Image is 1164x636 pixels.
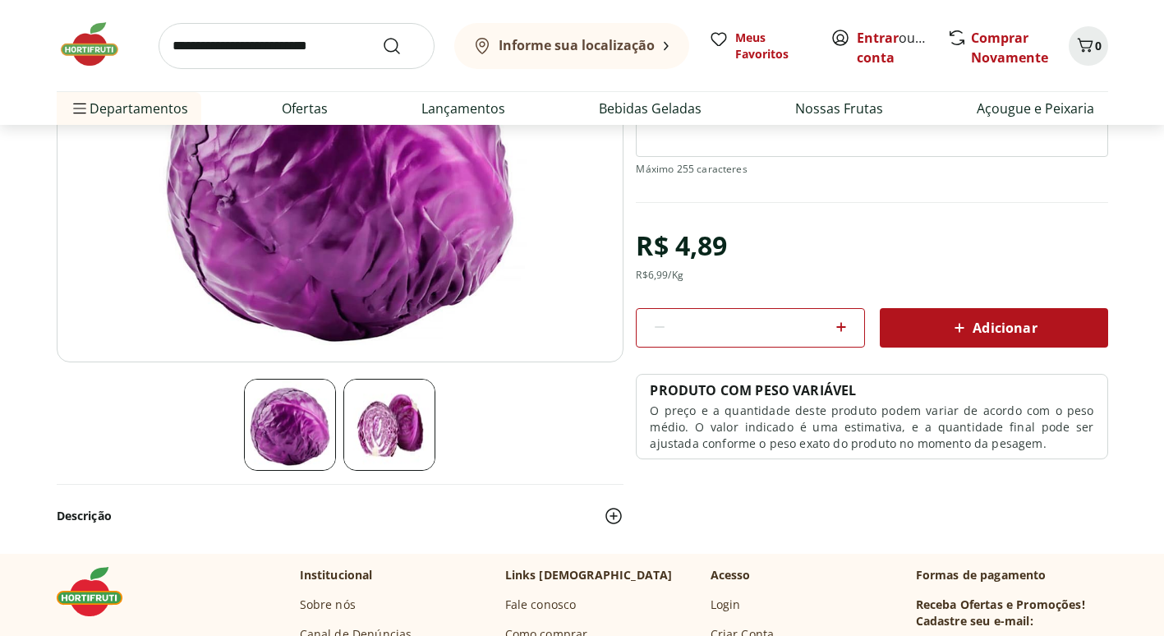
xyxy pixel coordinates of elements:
[1069,26,1108,66] button: Carrinho
[300,567,373,583] p: Institucional
[70,89,90,128] button: Menu
[916,567,1108,583] p: Formas de pagamento
[916,597,1085,613] h3: Receba Ofertas e Promoções!
[1095,38,1102,53] span: 0
[421,99,505,118] a: Lançamentos
[505,567,673,583] p: Links [DEMOGRAPHIC_DATA]
[857,28,930,67] span: ou
[300,597,356,613] a: Sobre nós
[599,99,702,118] a: Bebidas Geladas
[711,567,751,583] p: Acesso
[916,613,1033,629] h3: Cadastre seu e-mail:
[950,318,1037,338] span: Adicionar
[70,89,188,128] span: Departamentos
[711,597,741,613] a: Login
[244,379,336,471] img: Principal
[977,99,1094,118] a: Açougue e Peixaria
[795,99,883,118] a: Nossas Frutas
[505,597,577,613] a: Fale conosco
[971,29,1048,67] a: Comprar Novamente
[636,269,683,282] div: R$ 6,99 /Kg
[857,29,947,67] a: Criar conta
[454,23,689,69] button: Informe sua localização
[57,498,623,534] button: Descrição
[880,308,1108,348] button: Adicionar
[282,99,328,118] a: Ofertas
[735,30,811,62] span: Meus Favoritos
[650,381,856,399] p: PRODUTO COM PESO VARIÁVEL
[499,36,655,54] b: Informe sua localização
[57,567,139,616] img: Hortifruti
[709,30,811,62] a: Meus Favoritos
[382,36,421,56] button: Submit Search
[159,23,435,69] input: search
[650,403,1093,452] p: O preço e a quantidade deste produto podem variar de acordo com o peso médio. O valor indicado é ...
[857,29,899,47] a: Entrar
[57,20,139,69] img: Hortifruti
[636,223,727,269] div: R$ 4,89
